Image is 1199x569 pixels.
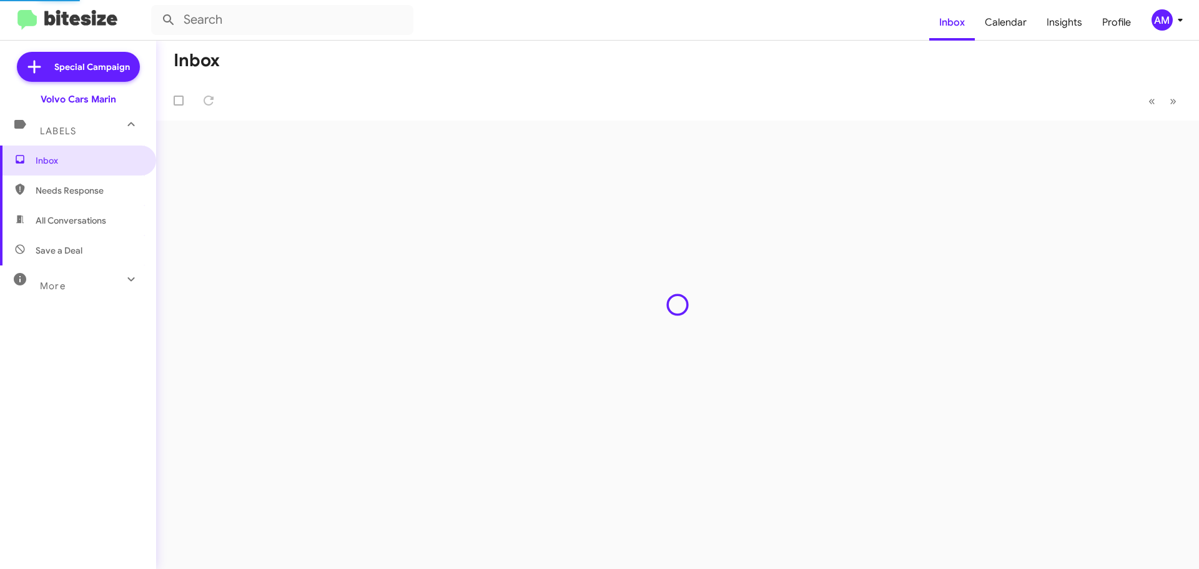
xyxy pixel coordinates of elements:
span: Inbox [36,154,142,167]
h1: Inbox [174,51,220,71]
span: More [40,280,66,292]
span: Labels [40,126,76,137]
span: » [1170,93,1177,109]
nav: Page navigation example [1142,88,1184,114]
span: All Conversations [36,214,106,227]
input: Search [151,5,413,35]
span: Needs Response [36,184,142,197]
div: Volvo Cars Marin [41,93,116,106]
span: Special Campaign [54,61,130,73]
a: Calendar [975,4,1037,41]
span: « [1148,93,1155,109]
a: Inbox [929,4,975,41]
button: Next [1162,88,1184,114]
a: Special Campaign [17,52,140,82]
a: Profile [1092,4,1141,41]
button: AM [1141,9,1185,31]
div: AM [1152,9,1173,31]
span: Save a Deal [36,244,82,257]
button: Previous [1141,88,1163,114]
a: Insights [1037,4,1092,41]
